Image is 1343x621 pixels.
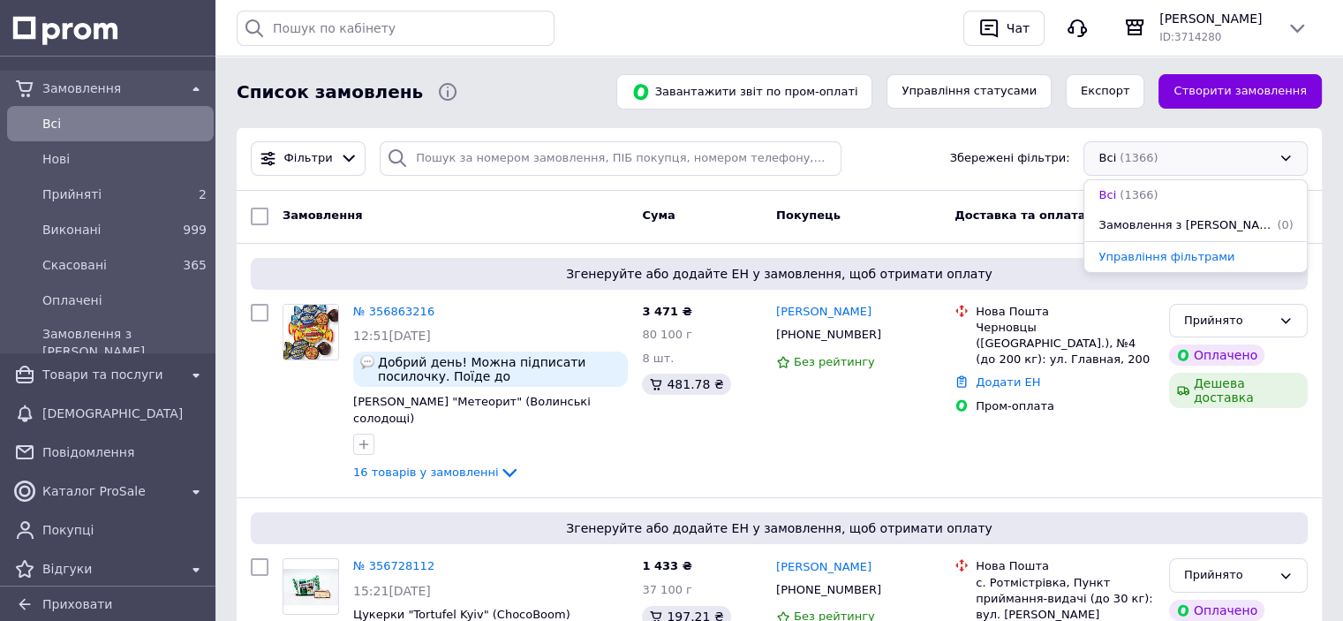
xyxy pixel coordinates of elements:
span: Нові [42,150,207,168]
span: Список замовлень [237,80,423,105]
a: [PERSON_NAME] [776,559,871,576]
span: Управління фільтрами [1098,250,1234,263]
span: Повідомлення [42,443,207,461]
span: 8 шт. [642,352,674,365]
span: Скасовані [42,256,171,274]
div: Нова Пошта [976,304,1155,320]
span: Всi [42,115,207,133]
span: 1 433 ₴ [642,559,691,572]
span: Фільтри [284,150,333,167]
img: Фото товару [283,569,338,605]
span: Cума [642,208,675,222]
span: 365 [183,258,207,272]
span: 2 [199,187,207,201]
button: Управління статусами [887,74,1052,109]
span: 80 100 г [642,328,691,341]
span: Оплачені [42,292,207,309]
span: (1366) [1120,188,1158,201]
a: Цукерки "Tortufel Kyiv" (ChocoBoom) [353,608,570,621]
span: Замовлення [283,208,362,222]
span: 999 [183,223,207,237]
span: 3 471 ₴ [642,305,691,318]
span: Збережені фільтри: [950,150,1070,167]
a: № 356863216 [353,305,434,318]
span: Всі [1098,187,1116,204]
div: 481.78 ₴ [642,374,730,395]
input: Пошук за номером замовлення, ПІБ покупця, номером телефону, Email, номером накладної [380,141,841,176]
a: Фото товару [283,304,339,360]
span: Товари та послуги [42,366,178,383]
div: Чат [1003,15,1033,42]
span: Прийняті [42,186,171,203]
img: Фото товару [283,305,338,360]
div: Оплачено [1169,345,1264,366]
span: Замовлення [42,80,178,97]
div: [PHONE_NUMBER] [773,579,885,602]
a: Фото товару [283,558,339,615]
span: (0) [1277,218,1293,231]
span: [PERSON_NAME] [1159,10,1272,27]
span: Каталог ProSale [42,482,178,500]
span: Згенеруйте або додайте ЕН у замовлення, щоб отримати оплату [258,265,1301,283]
a: 16 товарів у замовленні [353,466,520,479]
img: :speech_balloon: [360,355,374,369]
span: Покупці [42,521,207,539]
a: [PERSON_NAME] "Метеорит" (Волинські солодощі) [353,395,591,425]
div: Нова Пошта [976,558,1155,574]
span: Доставка та оплата [954,208,1085,222]
span: 16 товарів у замовленні [353,466,499,479]
span: Замовлення з Розетки [1098,217,1273,234]
button: Чат [963,11,1045,46]
div: Пром-оплата [976,398,1155,414]
span: Добрий день! Можна підписати посилочку. Поїде до [GEOGRAPHIC_DATA] перевізником. Підписати: [PHON... [378,355,621,383]
a: [PERSON_NAME] [776,304,871,321]
div: Прийнято [1184,312,1271,330]
div: Дешева доставка [1169,373,1308,408]
span: Покупець [776,208,841,222]
button: Експорт [1066,74,1145,109]
div: [PHONE_NUMBER] [773,323,885,346]
span: Виконані [42,221,171,239]
input: Пошук по кабінету [237,11,555,46]
span: [DEMOGRAPHIC_DATA] [42,405,207,422]
span: Без рейтингу [794,355,875,368]
button: Завантажити звіт по пром-оплаті [616,74,872,110]
div: Прийнято [1184,566,1271,585]
span: 15:21[DATE] [353,584,431,598]
div: Черновцы ([GEOGRAPHIC_DATA].), №4 (до 200 кг): ул. Главная, 200 [976,320,1155,368]
span: Згенеруйте або додайте ЕН у замовлення, щоб отримати оплату [258,519,1301,537]
span: ID: 3714280 [1159,31,1221,43]
a: № 356728112 [353,559,434,572]
span: 12:51[DATE] [353,329,431,343]
div: Оплачено [1169,600,1264,621]
a: Додати ЕН [976,375,1040,389]
span: Відгуки [42,560,178,578]
span: Замовлення з [PERSON_NAME] [42,325,207,360]
span: 37 100 г [642,583,691,596]
a: Створити замовлення [1158,74,1322,109]
span: Приховати [42,597,112,611]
